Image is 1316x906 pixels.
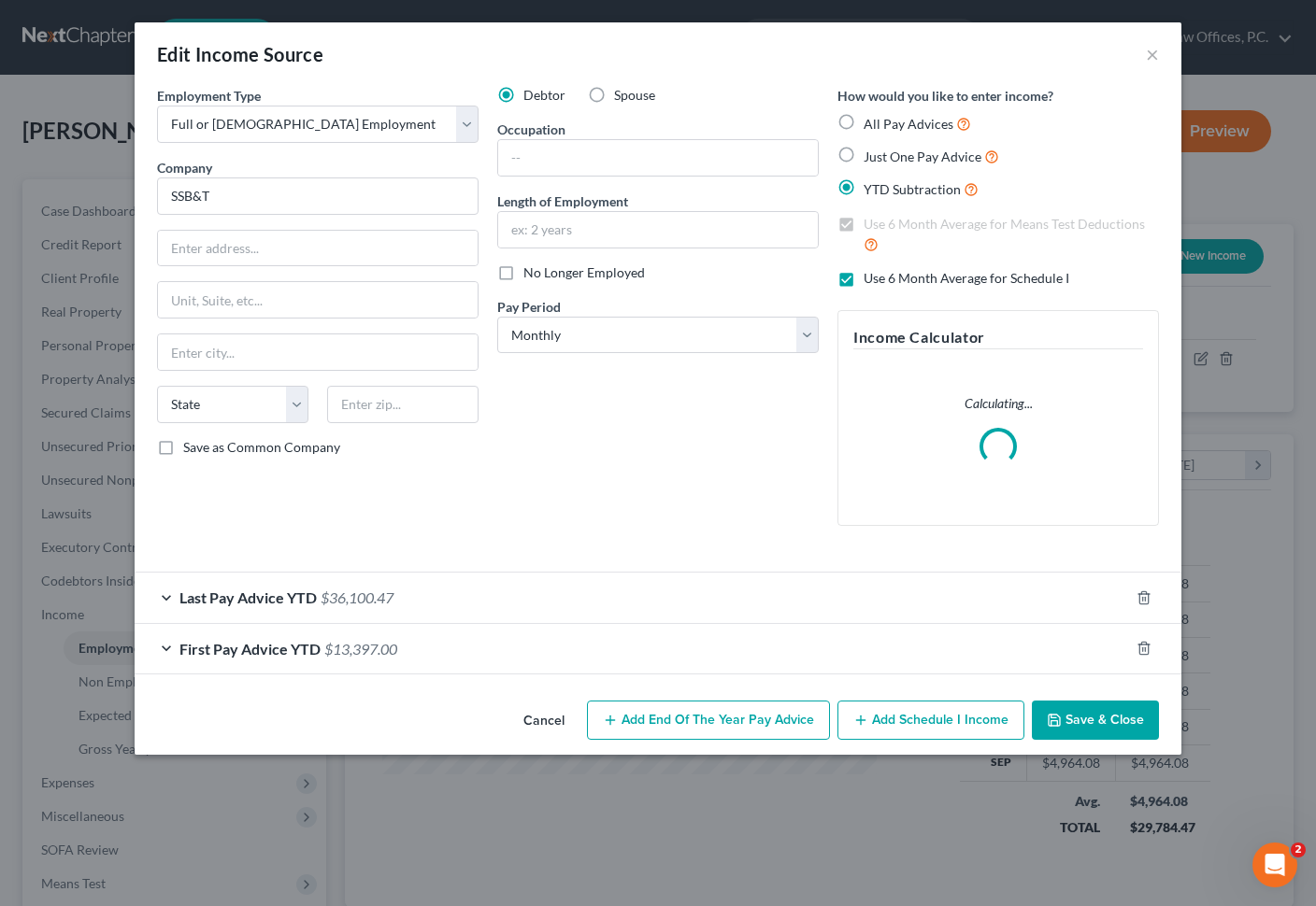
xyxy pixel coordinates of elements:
input: Enter address... [158,231,478,266]
p: Calculating... [853,394,1143,413]
button: Save & Close [1032,701,1159,740]
h5: Income Calculator [853,326,1143,349]
span: Company [157,160,212,176]
span: $36,100.47 [321,588,393,606]
label: How would you like to enter income? [837,86,1053,106]
label: Length of Employment [497,191,628,211]
span: $13,397.00 [324,640,397,658]
span: All Pay Advices [864,116,953,132]
label: Occupation [497,120,565,139]
button: Cancel [508,702,579,740]
span: Use 6 Month Average for Schedule I [864,270,1069,286]
span: YTD Subtraction [864,181,961,197]
iframe: Intercom live chat [1252,842,1297,887]
input: Enter city... [158,334,478,370]
span: Use 6 Month Average for Means Test Deductions [864,216,1145,232]
span: First Pay Advice YTD [179,640,321,658]
span: Pay Period [497,299,561,315]
button: Add End of the Year Pay Advice [587,701,830,740]
span: Employment Type [157,88,261,104]
input: Enter zip... [327,386,479,423]
button: Add Schedule I Income [837,701,1024,740]
span: Spouse [614,87,655,103]
input: -- [498,140,818,176]
span: Debtor [523,87,565,103]
div: Edit Income Source [157,41,323,67]
input: Unit, Suite, etc... [158,282,478,318]
span: Save as Common Company [183,439,340,455]
span: Just One Pay Advice [864,149,981,164]
span: No Longer Employed [523,264,645,280]
input: ex: 2 years [498,212,818,248]
span: 2 [1291,842,1306,857]
span: Last Pay Advice YTD [179,588,317,606]
input: Search company by name... [157,177,479,215]
button: × [1146,43,1159,65]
